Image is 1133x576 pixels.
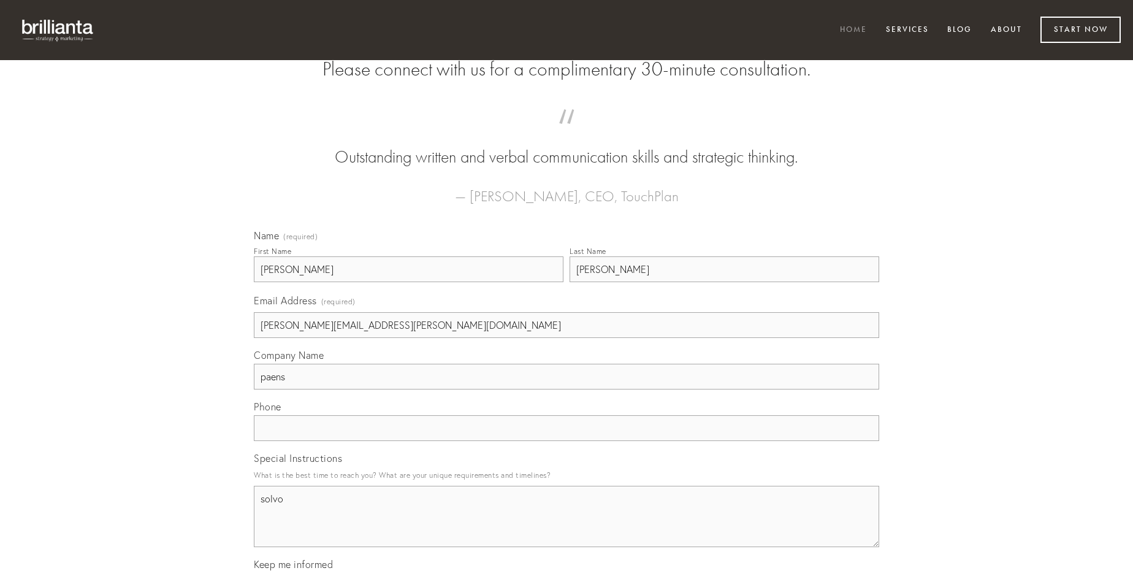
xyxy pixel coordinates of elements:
[254,452,342,464] span: Special Instructions
[878,20,937,40] a: Services
[1040,17,1121,43] a: Start Now
[254,294,317,307] span: Email Address
[273,121,860,169] blockquote: Outstanding written and verbal communication skills and strategic thinking.
[254,486,879,547] textarea: solvo
[254,467,879,483] p: What is the best time to reach you? What are your unique requirements and timelines?
[254,229,279,242] span: Name
[832,20,875,40] a: Home
[254,558,333,570] span: Keep me informed
[254,401,281,413] span: Phone
[12,12,104,48] img: brillianta - research, strategy, marketing
[570,247,606,256] div: Last Name
[983,20,1030,40] a: About
[254,247,291,256] div: First Name
[273,169,860,209] figcaption: — [PERSON_NAME], CEO, TouchPlan
[321,293,356,310] span: (required)
[254,349,324,361] span: Company Name
[283,233,318,240] span: (required)
[273,121,860,145] span: “
[939,20,980,40] a: Blog
[254,58,879,81] h2: Please connect with us for a complimentary 30-minute consultation.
